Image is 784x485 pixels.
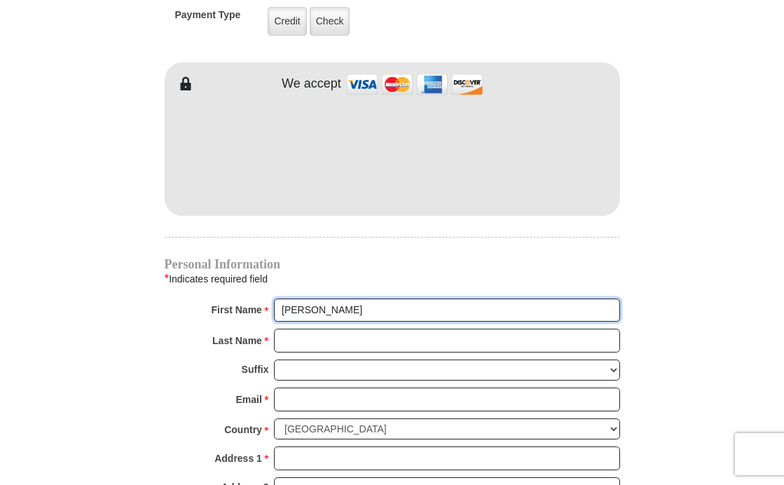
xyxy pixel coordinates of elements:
strong: Suffix [242,360,269,379]
strong: Email [236,390,262,409]
strong: Country [224,420,262,439]
h4: We accept [282,76,341,92]
strong: First Name [212,300,262,320]
h5: Payment Type [175,9,241,28]
label: Credit [268,7,306,36]
h4: Personal Information [165,259,620,270]
strong: Address 1 [214,449,262,468]
strong: Last Name [212,331,262,350]
div: Indicates required field [165,270,620,288]
label: Check [310,7,350,36]
img: credit cards accepted [345,69,485,100]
